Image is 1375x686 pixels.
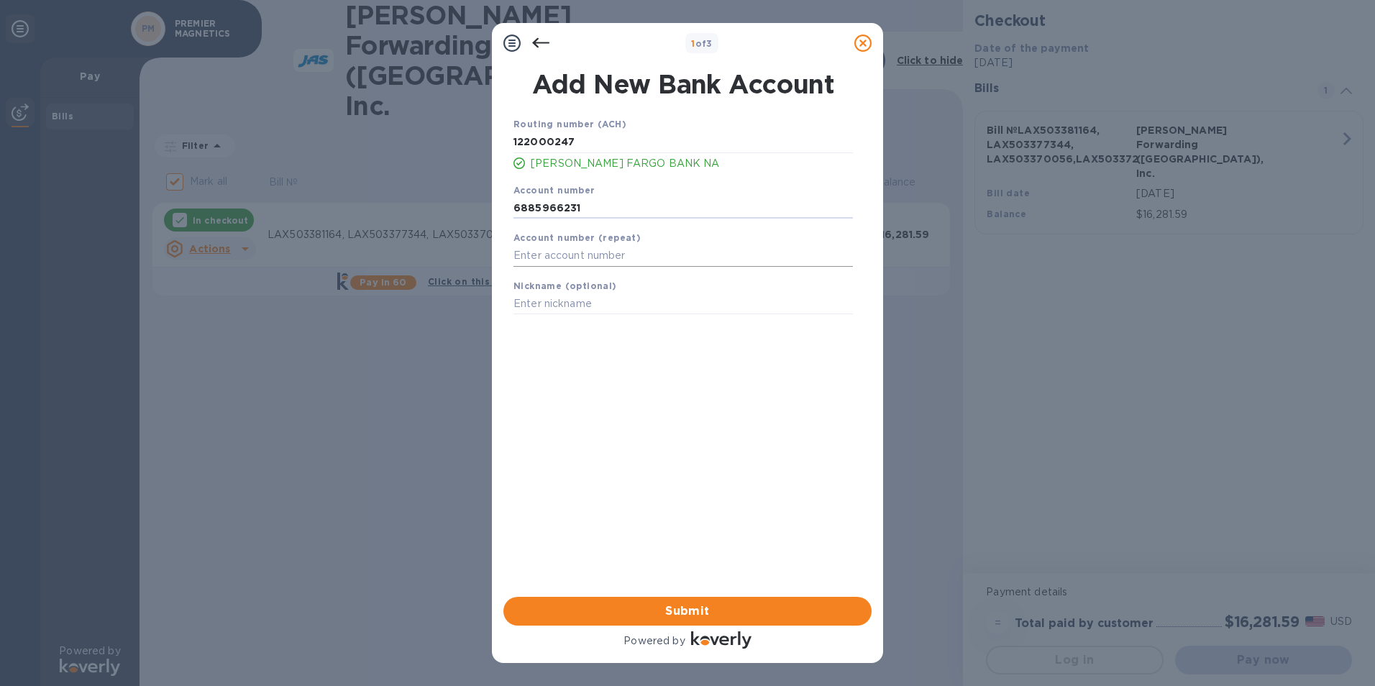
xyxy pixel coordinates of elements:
[513,132,853,153] input: Enter routing number
[513,293,853,315] input: Enter nickname
[513,245,853,267] input: Enter account number
[513,119,626,129] b: Routing number (ACH)
[513,232,641,243] b: Account number (repeat)
[513,185,595,196] b: Account number
[505,69,862,99] h1: Add New Bank Account
[691,38,713,49] b: of 3
[513,280,617,291] b: Nickname (optional)
[531,156,853,171] p: [PERSON_NAME] FARGO BANK NA
[691,38,695,49] span: 1
[623,634,685,649] p: Powered by
[503,597,872,626] button: Submit
[513,197,853,219] input: Enter account number
[691,631,752,649] img: Logo
[515,603,860,620] span: Submit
